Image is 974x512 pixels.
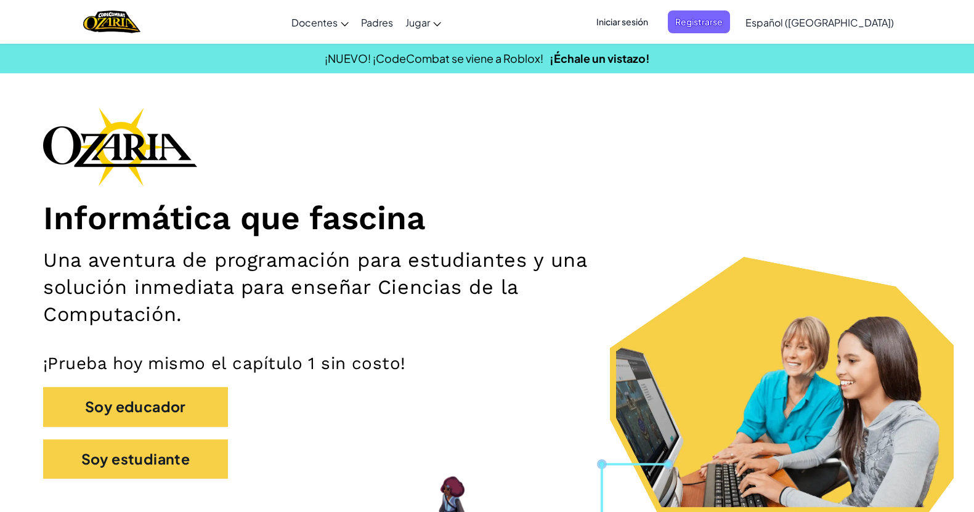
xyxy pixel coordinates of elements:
[43,353,931,375] p: ¡Prueba hoy mismo el capítulo 1 sin costo!
[668,10,730,33] button: Registrarse
[43,439,228,479] button: Soy estudiante
[43,247,638,328] h2: Una aventura de programación para estudiantes y una solución inmediata para enseñar Ciencias de l...
[589,10,655,33] button: Iniciar sesión
[43,198,931,238] h1: Informática que fascina
[83,9,140,35] img: Home
[399,6,447,39] a: Jugar
[43,387,228,427] button: Soy educador
[83,9,140,35] a: Ozaria by CodeCombat logo
[325,51,543,65] span: ¡NUEVO! ¡CodeCombat se viene a Roblox!
[739,6,900,39] a: Español ([GEOGRAPHIC_DATA])
[355,6,399,39] a: Padres
[285,6,355,39] a: Docentes
[43,107,197,186] img: Ozaria branding logo
[291,16,338,29] span: Docentes
[405,16,430,29] span: Jugar
[745,16,894,29] span: Español ([GEOGRAPHIC_DATA])
[550,51,650,65] a: ¡Échale un vistazo!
